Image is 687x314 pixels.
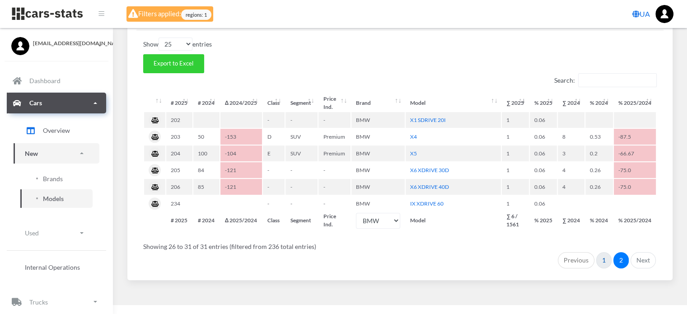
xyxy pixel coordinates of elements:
[613,252,629,268] a: 2
[655,5,673,23] img: ...
[154,60,193,67] span: Export to Excel
[502,145,528,161] td: 1
[43,194,64,203] span: Models
[181,9,211,20] span: regions: 1
[351,179,405,195] td: BMW
[558,179,584,195] td: 4
[614,95,656,111] th: %&nbsp;2025/2024: activate to sort column ascending
[351,196,405,211] td: BMW
[166,95,192,111] th: #&nbsp;2025 : activate to sort column ascending
[318,112,351,128] td: -
[25,262,80,272] span: Internal Operations
[554,73,657,87] label: Search:
[318,196,351,211] td: -
[351,129,405,145] td: BMW
[11,37,102,47] a: [EMAIL_ADDRESS][DOMAIN_NAME]
[143,236,657,251] div: Showing 26 to 31 of 31 entries (filtered from 236 total entries)
[285,95,318,111] th: Segment: activate to sort column ascending
[318,179,351,195] td: -
[558,95,584,111] th: ∑&nbsp;2024: activate to sort column ascending
[502,112,528,128] td: 1
[629,5,654,23] a: UA
[193,129,220,145] td: 50
[14,223,99,243] a: Used
[614,162,656,178] td: -75.0
[530,129,557,145] td: 0.06
[263,145,285,161] td: E
[263,112,285,128] td: -
[410,133,417,140] a: X4
[143,54,204,73] button: Export to Excel
[585,129,612,145] td: 0.53
[585,145,612,161] td: 0.2
[585,162,612,178] td: 0.26
[220,212,262,229] th: Δ 2025/2024
[502,162,528,178] td: 1
[351,162,405,178] td: BMW
[530,179,557,195] td: 0.06
[285,112,318,128] td: -
[318,95,351,111] th: Price Ind.: activate to sort column ascending
[29,97,42,108] p: Cars
[7,291,106,312] a: Trucks
[502,196,528,211] td: 1
[11,7,84,21] img: navbar brand
[406,212,501,229] th: Model
[614,179,656,195] td: -75.0
[166,179,192,195] td: 206
[7,93,106,113] a: Cars
[585,95,612,111] th: %&nbsp;2024: activate to sort column ascending
[585,179,612,195] td: 0.26
[193,145,220,161] td: 100
[43,174,63,183] span: Brands
[14,119,99,142] a: Overview
[318,129,351,145] td: Premium
[530,196,557,211] td: 0.06
[126,6,213,22] div: Filters applied:
[285,196,318,211] td: -
[220,95,262,111] th: Δ&nbsp;2024/2025: activate to sort column ascending
[530,162,557,178] td: 0.06
[14,258,99,277] a: Internal Operations
[43,126,70,135] span: Overview
[263,196,285,211] td: -
[406,95,501,111] th: Model: activate to sort column ascending
[351,95,405,111] th: Brand: activate to sort column ascending
[596,252,612,268] a: 1
[558,162,584,178] td: 4
[351,112,405,128] td: BMW
[558,212,584,229] th: ∑ 2024
[351,145,405,161] td: BMW
[614,212,656,229] th: % 2025/2024
[318,162,351,178] td: -
[578,73,657,87] input: Search:
[285,212,318,229] th: Segment
[29,296,48,308] p: Trucks
[285,179,318,195] td: -
[502,212,528,229] th: ∑ 6 / 1561
[159,37,192,51] select: Showentries
[410,200,444,207] a: IX XDRIVE 60
[285,162,318,178] td: -
[29,75,61,86] p: Dashboard
[7,70,106,91] a: Dashboard
[558,252,594,268] a: Previous
[263,212,285,229] th: Class
[166,129,192,145] td: 203
[285,145,318,161] td: SUV
[585,212,612,229] th: % 2024
[318,212,351,229] th: Price Ind.
[20,189,93,208] a: Models
[502,95,528,111] th: ∑&nbsp;2025: activate to sort column ascending
[530,212,557,229] th: % 2025
[166,162,192,178] td: 205
[220,145,262,161] td: -104
[193,162,220,178] td: 84
[530,112,557,128] td: 0.06
[25,148,38,159] p: New
[220,179,262,195] td: -121
[614,145,656,161] td: -66.67
[263,95,285,111] th: Class: activate to sort column ascending
[143,37,212,51] label: Show entries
